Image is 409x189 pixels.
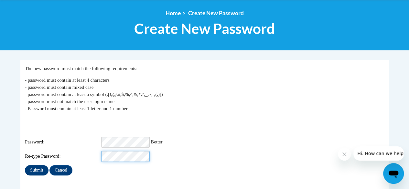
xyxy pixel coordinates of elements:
[338,148,351,161] iframe: Close message
[151,139,163,144] span: Better
[25,153,100,160] span: Re-type Password:
[134,20,275,37] span: Create New Password
[25,66,137,71] span: The new password must match the following requirements:
[383,163,404,184] iframe: Button to launch messaging window
[4,5,52,10] span: Hi. How can we help?
[188,10,244,16] span: Create New Password
[353,146,404,161] iframe: Message from company
[25,78,163,111] span: - password must contain at least 4 characters - password must contain mixed case - password must ...
[25,165,48,175] input: Submit
[166,10,181,16] a: Home
[25,139,100,146] span: Password:
[49,165,72,175] input: Cancel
